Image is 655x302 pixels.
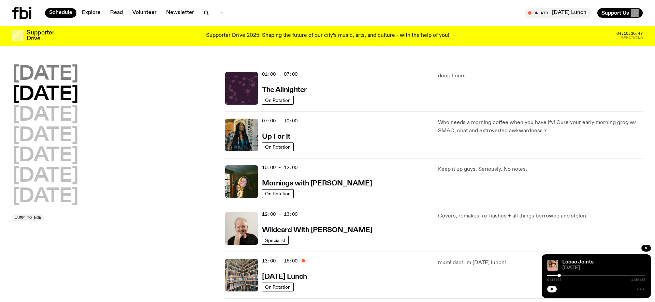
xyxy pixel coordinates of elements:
[12,106,78,125] button: [DATE]
[438,212,643,220] p: Covers, remakes, re-hashes + all things borrowed and stolen.
[225,119,258,151] img: Ify - a Brown Skin girl with black braided twists, looking up to the side with her tongue stickin...
[106,8,127,18] a: Read
[265,97,291,103] span: On Rotation
[262,283,294,291] a: On Rotation
[12,214,44,221] button: Jump to now
[262,236,289,245] a: Specialist
[562,266,645,271] span: [DATE]
[265,284,291,289] span: On Rotation
[262,142,294,151] a: On Rotation
[265,238,286,243] span: Specialist
[262,164,297,171] span: 10:00 - 12:00
[262,87,307,94] h3: The Allnighter
[225,212,258,245] img: Stuart is smiling charmingly, wearing a black t-shirt against a stark white background.
[262,211,297,217] span: 12:00 - 13:00
[262,132,290,140] a: Up For It
[438,119,643,135] p: Who needs a morning coffee when you have Ify! Cure your early morning grog w/ SMAC, chat and extr...
[262,272,307,281] a: [DATE] Lunch
[12,187,78,206] button: [DATE]
[562,259,594,265] a: Loose Joints
[438,259,643,267] p: mum! dad! i'm [DATE] lunch!
[225,259,258,291] img: A corner shot of the fbi music library
[12,85,78,104] button: [DATE]
[262,71,297,77] span: 01:00 - 07:00
[597,8,643,18] button: Support Us
[262,258,297,264] span: 13:00 - 15:00
[438,72,643,80] p: deep hours.
[262,227,372,234] h3: Wildcard With [PERSON_NAME]
[162,8,198,18] a: Newsletter
[27,30,54,42] h3: Supporter Drive
[262,118,297,124] span: 07:00 - 10:00
[438,165,643,173] p: Keep it up guys. Seriously. No notes.
[265,144,291,149] span: On Rotation
[547,278,562,282] span: 0:14:35
[262,96,294,105] a: On Rotation
[262,179,372,187] a: Mornings with [PERSON_NAME]
[262,133,290,140] h3: Up For It
[12,167,78,186] button: [DATE]
[262,85,307,94] a: The Allnighter
[525,8,592,18] button: On Air[DATE] Lunch
[12,65,78,84] button: [DATE]
[12,126,78,145] button: [DATE]
[621,36,643,40] span: Remaining
[262,273,307,281] h3: [DATE] Lunch
[225,165,258,198] img: Freya smiles coyly as she poses for the image.
[547,260,558,271] img: Tyson stands in front of a paperbark tree wearing orange sunglasses, a suede bucket hat and a pin...
[78,8,105,18] a: Explore
[262,225,372,234] a: Wildcard With [PERSON_NAME]
[206,33,449,39] p: Supporter Drive 2025: Shaping the future of our city’s music, arts, and culture - with the help o...
[265,191,291,196] span: On Rotation
[616,32,643,35] span: 04:10:30:47
[128,8,161,18] a: Volunteer
[12,146,78,165] button: [DATE]
[631,278,645,282] span: 1:59:58
[601,10,629,16] span: Support Us
[262,180,372,187] h3: Mornings with [PERSON_NAME]
[45,8,76,18] a: Schedule
[15,216,41,220] span: Jump to now
[262,189,294,198] a: On Rotation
